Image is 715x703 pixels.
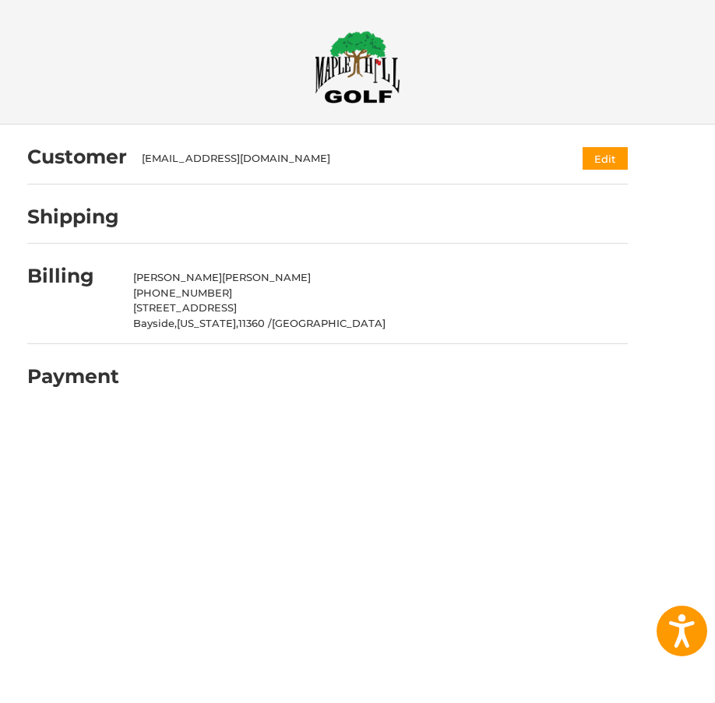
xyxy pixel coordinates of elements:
h2: Payment [27,364,119,388]
span: [PHONE_NUMBER] [133,286,232,299]
button: Edit [583,147,628,170]
span: [PERSON_NAME] [133,271,222,283]
span: [US_STATE], [177,317,238,329]
img: Maple Hill Golf [315,30,400,104]
span: [GEOGRAPHIC_DATA] [272,317,386,329]
h2: Billing [27,264,118,288]
div: [EMAIL_ADDRESS][DOMAIN_NAME] [142,151,552,167]
span: [PERSON_NAME] [222,271,311,283]
h2: Customer [27,145,127,169]
iframe: Gorgias live chat messenger [16,645,173,687]
span: Bayside, [133,317,177,329]
span: [STREET_ADDRESS] [133,301,237,314]
span: 11360 / [238,317,272,329]
h2: Shipping [27,205,119,229]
